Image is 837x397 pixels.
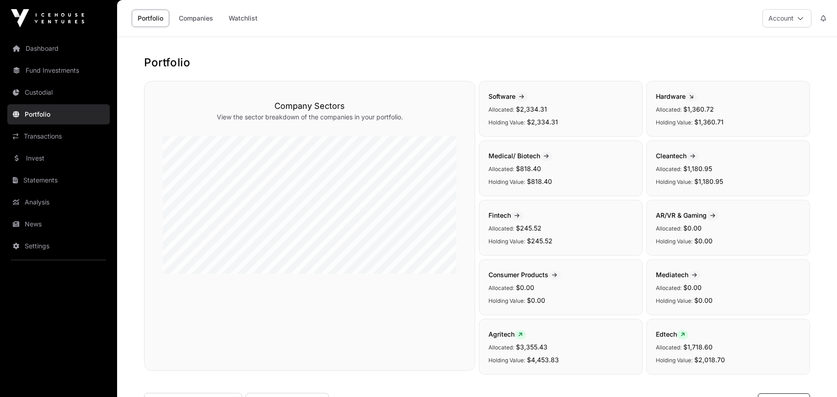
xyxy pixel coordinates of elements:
[488,297,525,304] span: Holding Value:
[656,211,719,219] span: AR/VR & Gaming
[488,211,523,219] span: Fintech
[488,344,514,351] span: Allocated:
[527,296,545,304] span: $0.00
[163,100,456,113] h3: Company Sectors
[527,356,559,364] span: $4,453.83
[656,166,681,172] span: Allocated:
[7,236,110,256] a: Settings
[7,170,110,190] a: Statements
[7,104,110,124] a: Portfolio
[488,92,528,100] span: Software
[656,344,681,351] span: Allocated:
[173,10,219,27] a: Companies
[516,224,542,232] span: $245.52
[223,10,263,27] a: Watchlist
[7,192,110,212] a: Analysis
[7,126,110,146] a: Transactions
[7,82,110,102] a: Custodial
[656,225,681,232] span: Allocated:
[683,343,713,351] span: $1,718.60
[516,165,541,172] span: $818.40
[488,106,514,113] span: Allocated:
[488,238,525,245] span: Holding Value:
[7,214,110,234] a: News
[656,152,699,160] span: Cleantech
[656,238,692,245] span: Holding Value:
[656,284,681,291] span: Allocated:
[656,330,688,338] span: Edtech
[694,118,724,126] span: $1,360.71
[144,55,810,70] h1: Portfolio
[488,271,561,279] span: Consumer Products
[683,105,714,113] span: $1,360.72
[488,225,514,232] span: Allocated:
[132,10,169,27] a: Portfolio
[488,357,525,364] span: Holding Value:
[7,38,110,59] a: Dashboard
[656,271,701,279] span: Mediatech
[683,224,702,232] span: $0.00
[516,284,534,291] span: $0.00
[7,148,110,168] a: Invest
[488,119,525,126] span: Holding Value:
[656,297,692,304] span: Holding Value:
[488,152,553,160] span: Medical/ Biotech
[656,357,692,364] span: Holding Value:
[683,165,712,172] span: $1,180.95
[488,178,525,185] span: Holding Value:
[694,296,713,304] span: $0.00
[527,177,552,185] span: $818.40
[694,356,725,364] span: $2,018.70
[762,9,811,27] button: Account
[488,330,526,338] span: Agritech
[527,237,553,245] span: $245.52
[694,177,723,185] span: $1,180.95
[527,118,558,126] span: $2,334.31
[656,178,692,185] span: Holding Value:
[656,119,692,126] span: Holding Value:
[488,284,514,291] span: Allocated:
[656,92,697,100] span: Hardware
[7,60,110,80] a: Fund Investments
[488,166,514,172] span: Allocated:
[163,113,456,122] p: View the sector breakdown of the companies in your portfolio.
[694,237,713,245] span: $0.00
[516,343,547,351] span: $3,355.43
[656,106,681,113] span: Allocated:
[11,9,84,27] img: Icehouse Ventures Logo
[516,105,547,113] span: $2,334.31
[683,284,702,291] span: $0.00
